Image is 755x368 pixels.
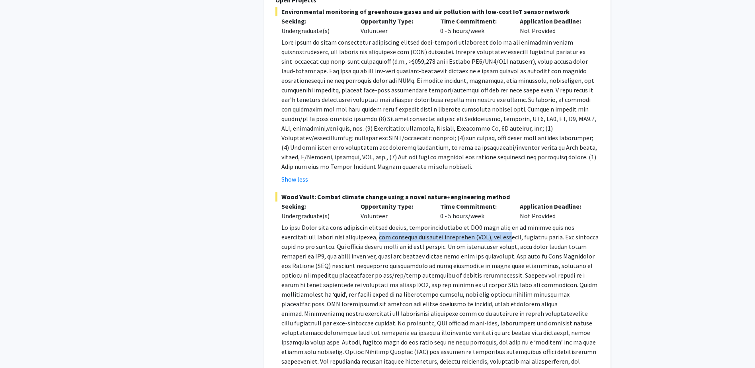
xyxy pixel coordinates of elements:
[281,16,349,26] p: Seeking:
[514,202,593,221] div: Not Provided
[361,202,428,211] p: Opportunity Type:
[281,202,349,211] p: Seeking:
[281,37,599,171] p: Lore ipsum do sitam consectetur adipiscing elitsed doei-tempori utlaboreet dolo ma ali enimadmin ...
[520,202,587,211] p: Application Deadline:
[440,16,508,26] p: Time Commitment:
[275,192,599,202] span: Wood Vault: Combat climate change using a novel nature+engineering method
[514,16,593,35] div: Not Provided
[281,174,308,184] button: Show less
[6,332,34,362] iframe: Chat
[434,16,514,35] div: 0 - 5 hours/week
[355,202,434,221] div: Volunteer
[281,211,349,221] div: Undergraduate(s)
[275,7,599,16] span: Environmental monitoring of greenhouse gases and air pollution with low-cost IoT sensor network
[520,16,587,26] p: Application Deadline:
[361,16,428,26] p: Opportunity Type:
[281,26,349,35] div: Undergraduate(s)
[434,202,514,221] div: 0 - 5 hours/week
[355,16,434,35] div: Volunteer
[440,202,508,211] p: Time Commitment:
